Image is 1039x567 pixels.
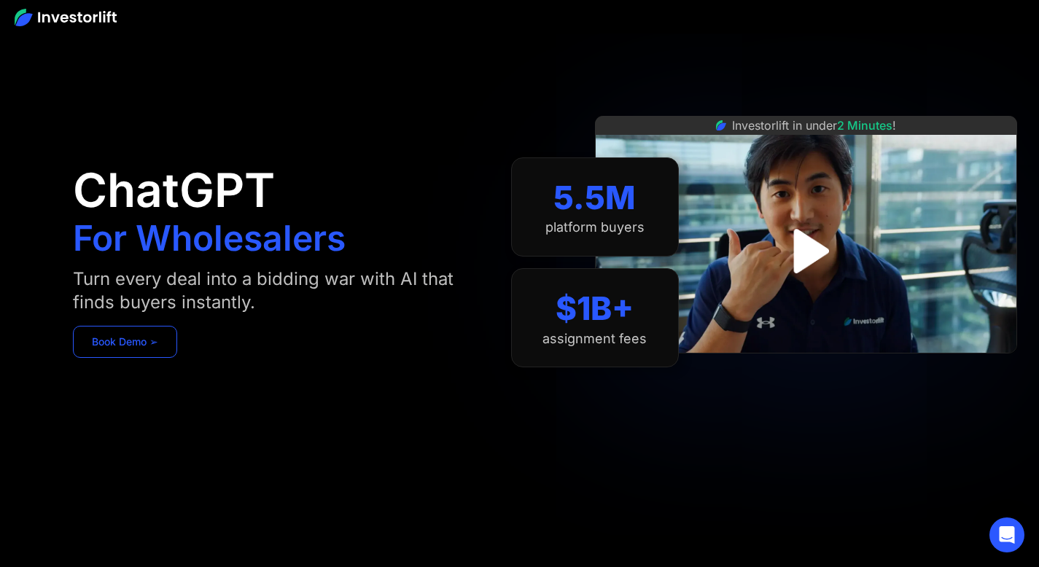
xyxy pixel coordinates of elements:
[837,118,892,133] span: 2 Minutes
[73,267,482,314] div: Turn every deal into a bidding war with AI that finds buyers instantly.
[556,289,634,328] div: $1B+
[73,167,275,214] h1: ChatGPT
[989,517,1024,552] div: Open Intercom Messenger
[73,326,177,358] a: Book Demo ➢
[774,219,838,283] a: open lightbox
[542,331,647,347] div: assignment fees
[553,179,636,217] div: 5.5M
[545,219,645,235] div: platform buyers
[732,117,896,134] div: Investorlift in under !
[73,221,346,256] h1: For Wholesalers
[696,361,915,378] iframe: Customer reviews powered by Trustpilot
